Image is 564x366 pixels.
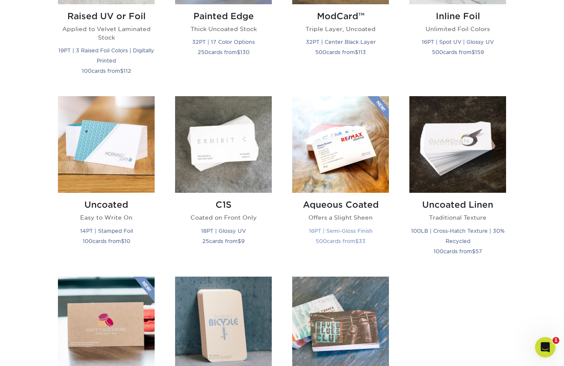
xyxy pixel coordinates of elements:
[309,228,373,234] small: 16PT | Semi-Gloss Finish
[58,25,155,42] p: Applied to Velvet Laminated Stock
[292,11,389,21] h2: ModCard™
[475,248,482,254] span: 57
[472,248,475,254] span: $
[58,213,155,222] p: Easy to Write On
[316,238,365,244] small: cards from
[58,200,155,210] h2: Uncoated
[422,39,494,45] small: 16PT | Spot UV | Glossy UV
[124,238,130,244] span: 10
[434,248,443,254] span: 100
[202,238,245,244] small: cards from
[80,228,133,234] small: 14PT | Stamped Foil
[315,49,366,55] small: cards from
[120,68,124,74] span: $
[432,49,443,55] span: 500
[121,238,124,244] span: $
[175,11,272,21] h2: Painted Edge
[306,39,376,45] small: 32PT | Center Black Layer
[411,228,505,244] small: 100LB | Cross-Hatch Texture | 30% Recycled
[83,238,130,244] small: cards from
[358,49,366,55] span: 113
[175,200,272,210] h2: C1S
[82,68,92,74] span: 100
[240,49,250,55] span: 130
[315,49,326,55] span: 500
[175,213,272,222] p: Coated on Front Only
[535,337,555,357] iframe: Intercom live chat
[409,96,506,266] a: Uncoated Linen Business Cards Uncoated Linen Traditional Texture 100LB | Cross-Hatch Texture | 30...
[175,96,272,193] img: C1S Business Cards
[238,238,241,244] span: $
[359,238,365,244] span: 33
[124,68,131,74] span: 112
[198,49,250,55] small: cards from
[475,49,484,55] span: 159
[472,49,475,55] span: $
[292,25,389,33] p: Triple Layer, Uncoated
[434,248,482,254] small: cards from
[432,49,484,55] small: cards from
[409,25,506,33] p: Unlimited Foil Colors
[198,49,208,55] span: 250
[58,47,154,64] small: 19PT | 3 Raised Foil Colors | Digitally Printed
[175,25,272,33] p: Thick Uncoated Stock
[192,39,255,45] small: 32PT | 17 Color Options
[355,238,359,244] span: $
[201,228,246,234] small: 18PT | Glossy UV
[82,68,131,74] small: cards from
[409,200,506,210] h2: Uncoated Linen
[552,337,559,344] span: 1
[355,49,358,55] span: $
[368,96,389,122] img: New Product
[175,96,272,266] a: C1S Business Cards C1S Coated on Front Only 18PT | Glossy UV 25cards from$9
[241,238,245,244] span: 9
[133,277,155,302] img: New Product
[316,238,327,244] span: 500
[409,213,506,222] p: Traditional Texture
[292,213,389,222] p: Offers a Slight Sheen
[237,49,240,55] span: $
[83,238,92,244] span: 100
[292,96,389,266] a: Aqueous Coated Business Cards Aqueous Coated Offers a Slight Sheen 16PT | Semi-Gloss Finish 500ca...
[409,96,506,193] img: Uncoated Linen Business Cards
[58,11,155,21] h2: Raised UV or Foil
[58,96,155,193] img: Uncoated Business Cards
[292,96,389,193] img: Aqueous Coated Business Cards
[58,96,155,266] a: Uncoated Business Cards Uncoated Easy to Write On 14PT | Stamped Foil 100cards from$10
[202,238,209,244] span: 25
[292,200,389,210] h2: Aqueous Coated
[409,11,506,21] h2: Inline Foil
